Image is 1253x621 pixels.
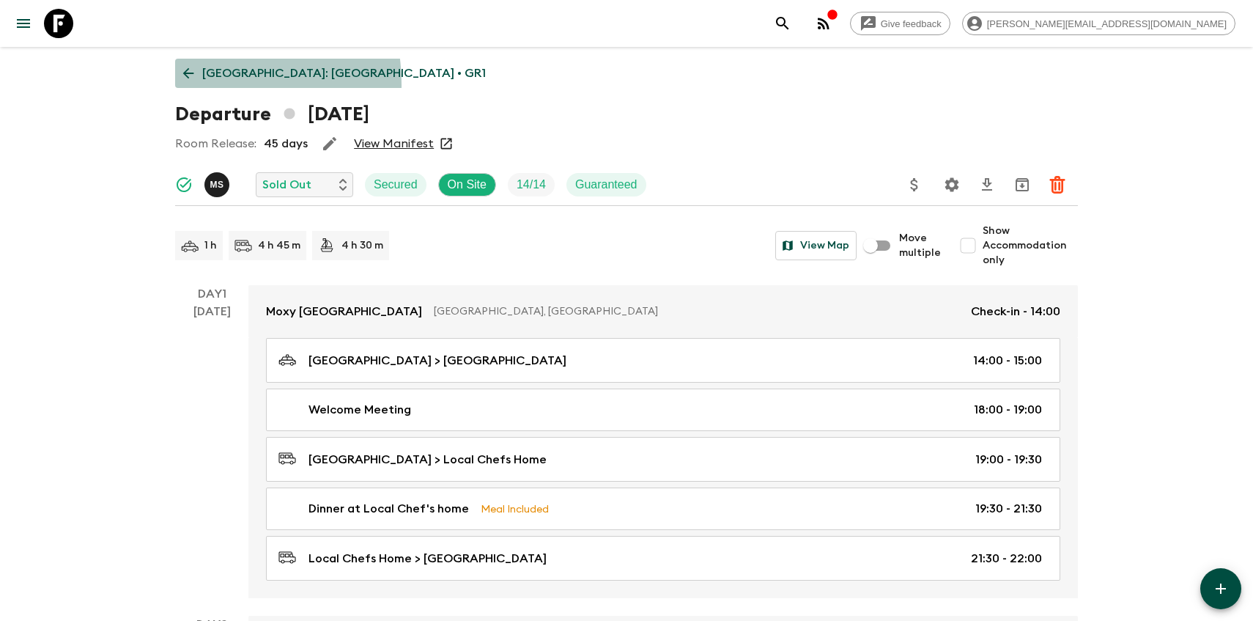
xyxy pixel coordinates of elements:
[972,170,1002,199] button: Download CSV
[262,176,311,194] p: Sold Out
[975,451,1042,468] p: 19:00 - 19:30
[438,173,496,196] div: On Site
[365,173,426,196] div: Secured
[308,550,547,567] p: Local Chefs Home > [GEOGRAPHIC_DATA]
[204,238,217,253] p: 1 h
[266,303,422,320] p: Moxy [GEOGRAPHIC_DATA]
[175,59,494,88] a: [GEOGRAPHIC_DATA]: [GEOGRAPHIC_DATA] • GR1
[341,238,383,253] p: 4 h 30 m
[975,500,1042,518] p: 19:30 - 21:30
[374,176,418,194] p: Secured
[266,488,1060,530] a: Dinner at Local Chef's homeMeal Included19:30 - 21:30
[175,285,248,303] p: Day 1
[448,176,487,194] p: On Site
[308,500,469,518] p: Dinner at Local Chef's home
[266,437,1060,482] a: [GEOGRAPHIC_DATA] > Local Chefs Home19:00 - 19:30
[258,238,300,253] p: 4 h 45 m
[899,231,942,260] span: Move multiple
[979,18,1235,29] span: [PERSON_NAME][EMAIL_ADDRESS][DOMAIN_NAME]
[210,179,223,191] p: M S
[973,352,1042,370] p: 14:00 - 15:00
[962,12,1235,35] div: [PERSON_NAME][EMAIL_ADDRESS][DOMAIN_NAME]
[850,12,950,35] a: Give feedback
[248,285,1078,338] a: Moxy [GEOGRAPHIC_DATA][GEOGRAPHIC_DATA], [GEOGRAPHIC_DATA]Check-in - 14:00
[517,176,546,194] p: 14 / 14
[175,135,256,153] p: Room Release:
[9,9,38,38] button: menu
[1043,170,1072,199] button: Delete
[508,173,555,196] div: Trip Fill
[264,135,308,153] p: 45 days
[434,304,959,319] p: [GEOGRAPHIC_DATA], [GEOGRAPHIC_DATA]
[202,65,486,82] p: [GEOGRAPHIC_DATA]: [GEOGRAPHIC_DATA] • GR1
[175,100,369,129] h1: Departure [DATE]
[1008,170,1037,199] button: Archive (Completed, Cancelled or Unsynced Departures only)
[971,303,1060,320] p: Check-in - 14:00
[266,389,1060,431] a: Welcome Meeting18:00 - 19:00
[308,352,566,370] p: [GEOGRAPHIC_DATA] > [GEOGRAPHIC_DATA]
[193,303,231,598] div: [DATE]
[481,501,549,517] p: Meal Included
[308,451,547,468] p: [GEOGRAPHIC_DATA] > Local Chefs Home
[974,401,1042,419] p: 18:00 - 19:00
[266,536,1060,581] a: Local Chefs Home > [GEOGRAPHIC_DATA]21:30 - 22:00
[175,176,193,194] svg: Synced Successfully
[204,172,232,197] button: MS
[873,18,950,29] span: Give feedback
[204,177,232,188] span: Magda Sotiriadis
[308,401,411,419] p: Welcome Meeting
[575,176,637,194] p: Guaranteed
[971,550,1042,567] p: 21:30 - 22:00
[354,136,434,151] a: View Manifest
[937,170,966,199] button: Settings
[775,231,857,260] button: View Map
[768,9,797,38] button: search adventures
[266,338,1060,383] a: [GEOGRAPHIC_DATA] > [GEOGRAPHIC_DATA]14:00 - 15:00
[900,170,929,199] button: Update Price, Early Bird Discount and Costs
[983,224,1078,268] span: Show Accommodation only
